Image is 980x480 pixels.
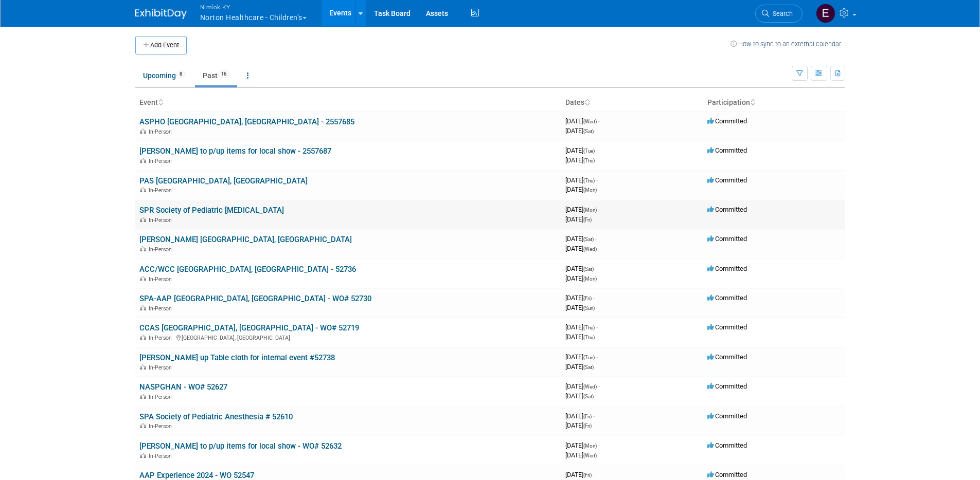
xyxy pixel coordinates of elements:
span: - [593,471,595,478]
span: In-Person [149,276,175,283]
a: [PERSON_NAME] [GEOGRAPHIC_DATA], [GEOGRAPHIC_DATA] [139,235,352,244]
span: (Fri) [583,472,592,478]
th: Event [135,94,561,112]
img: In-Person Event [140,187,146,192]
span: [DATE] [565,127,594,135]
span: [DATE] [565,421,592,429]
span: (Fri) [583,217,592,223]
span: (Mon) [583,187,597,193]
span: [DATE] [565,363,594,371]
span: 16 [218,70,229,78]
span: [DATE] [565,382,600,390]
img: In-Person Event [140,305,146,310]
span: [DATE] [565,245,597,252]
a: How to sync to an external calendar... [730,40,845,48]
th: Dates [561,94,703,112]
img: In-Person Event [140,394,146,399]
img: In-Person Event [140,158,146,163]
button: Add Event [135,36,187,54]
span: [DATE] [565,412,595,420]
span: In-Person [149,246,175,253]
span: In-Person [149,423,175,430]
span: [DATE] [565,176,598,184]
span: [DATE] [565,441,600,449]
span: Committed [707,323,747,331]
th: Participation [703,94,845,112]
span: (Mon) [583,443,597,449]
a: NASPGHAN - WO# 52627 [139,382,227,392]
span: [DATE] [565,471,595,478]
span: - [596,353,598,361]
span: In-Person [149,128,175,135]
span: Nimlok KY [200,2,307,12]
a: ASPHO [GEOGRAPHIC_DATA], [GEOGRAPHIC_DATA] - 2557685 [139,117,354,126]
img: Elizabeth Griffin [816,4,835,23]
span: - [598,382,600,390]
span: - [596,146,598,154]
span: Committed [707,294,747,302]
a: [PERSON_NAME] up Table cloth for internal event #52738 [139,353,335,362]
span: (Tue) [583,148,595,154]
span: (Sat) [583,394,594,399]
a: Sort by Event Name [158,98,163,106]
span: - [593,412,595,420]
a: SPA Society of Pediatric Anesthesia # 52610 [139,412,293,421]
span: (Sat) [583,236,594,242]
span: (Thu) [583,158,595,163]
a: PAS [GEOGRAPHIC_DATA], [GEOGRAPHIC_DATA] [139,176,308,186]
a: [PERSON_NAME] to p/up items for local show - WO# 52632 [139,441,342,451]
span: (Wed) [583,119,597,124]
span: (Fri) [583,423,592,429]
a: Sort by Participation Type [750,98,755,106]
span: [DATE] [565,392,594,400]
span: - [595,235,597,243]
span: (Sat) [583,128,594,134]
span: Committed [707,382,747,390]
a: Upcoming8 [135,66,193,85]
span: [DATE] [565,451,597,459]
span: - [593,294,595,302]
a: SPA-AAP [GEOGRAPHIC_DATA], [GEOGRAPHIC_DATA] - WO# 52730 [139,294,371,303]
span: [DATE] [565,333,595,341]
a: CCAS [GEOGRAPHIC_DATA], [GEOGRAPHIC_DATA] - WO# 52719 [139,323,359,333]
span: In-Person [149,305,175,312]
div: [GEOGRAPHIC_DATA], [GEOGRAPHIC_DATA] [139,333,557,341]
span: Committed [707,265,747,272]
img: In-Person Event [140,453,146,458]
span: - [596,323,598,331]
span: [DATE] [565,304,595,311]
a: AAP Experience 2024 - WO 52547 [139,471,254,480]
span: In-Person [149,158,175,164]
span: - [598,117,600,125]
span: Committed [707,353,747,361]
span: (Fri) [583,414,592,419]
span: Committed [707,235,747,243]
span: In-Person [149,364,175,371]
span: Committed [707,412,747,420]
img: ExhibitDay [135,9,187,19]
span: Committed [707,176,747,184]
span: [DATE] [565,323,598,331]
span: [DATE] [565,215,592,223]
span: Committed [707,471,747,478]
span: (Sat) [583,364,594,370]
span: (Mon) [583,207,597,213]
span: [DATE] [565,186,597,193]
img: In-Person Event [140,276,146,281]
span: (Wed) [583,384,597,390]
span: In-Person [149,187,175,194]
a: Search [755,5,803,23]
span: (Mon) [583,276,597,282]
img: In-Person Event [140,423,146,428]
span: [DATE] [565,265,597,272]
span: [DATE] [565,117,600,125]
span: (Wed) [583,246,597,252]
a: SPR Society of Pediatric [MEDICAL_DATA] [139,206,284,215]
a: Sort by Start Date [584,98,590,106]
span: Search [769,10,793,17]
span: (Tue) [583,355,595,360]
span: [DATE] [565,206,600,213]
span: - [595,265,597,272]
span: [DATE] [565,294,595,302]
span: (Thu) [583,335,595,340]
